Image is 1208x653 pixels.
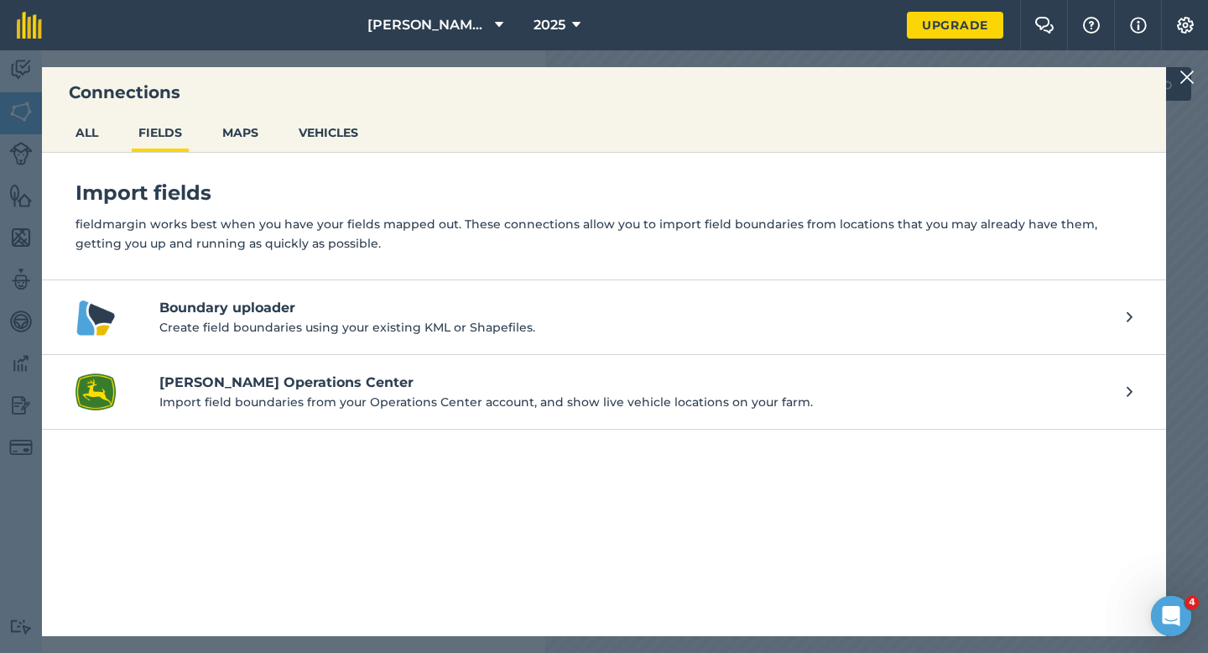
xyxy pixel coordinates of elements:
button: Send us a message [77,417,258,451]
img: A question mark icon [1081,17,1101,34]
img: Profile image for Daisy [19,494,53,527]
p: Create field boundaries using your existing KML or Shapefiles. [159,318,1110,337]
a: Boundary uploader logoBoundary uploaderCreate field boundaries using your existing KML or Shapefi... [42,280,1166,355]
span: News [278,541,310,552]
a: Upgrade [907,12,1003,39]
h4: [PERSON_NAME] Operations Center [159,373,1110,393]
img: Two speech bubbles overlapping with the left bubble in the forefront [1034,17,1054,34]
h4: Boundary uploader [159,298,1110,318]
div: Daisy [60,262,92,279]
iframe: Intercom live chat [1151,596,1191,636]
div: • [DATE] [96,138,143,155]
span: 2025 [534,15,565,35]
img: svg+xml;base64,PHN2ZyB4bWxucz0iaHR0cDovL3d3dy53My5vcmcvMjAwMC9zdmciIHdpZHRoPSIxNyIgaGVpZ2h0PSIxNy... [1130,15,1147,35]
div: [PERSON_NAME] [60,448,157,466]
div: Daisy [60,386,92,404]
div: Daisy [60,138,92,155]
img: Profile image for Daisy [19,245,53,279]
img: Profile image for Daisy [19,59,53,92]
div: Close [294,7,325,37]
div: Daisy [60,200,92,217]
img: Profile image for Daisy [19,183,53,217]
div: • [DATE] [96,262,143,279]
button: MAPS [216,117,265,149]
span: Hi there 👋 If you have any questions about our pricing or which plan is right for you, I’m here t... [60,494,799,508]
button: ALL [69,117,105,149]
button: FIELDS [132,117,189,149]
img: Profile image for Daisy [19,307,53,341]
h4: Import fields [75,180,1132,206]
div: Daisy [60,76,92,93]
span: Help [196,541,223,552]
span: Home [24,541,59,552]
div: • [DATE] [96,200,143,217]
h1: Messages [124,8,215,36]
div: • [DATE] [96,76,143,93]
button: Messages [84,499,168,566]
img: A cog icon [1175,17,1195,34]
div: • [DATE] [160,448,207,466]
span: 4 [1185,596,1199,609]
img: Boundary uploader logo [75,297,116,337]
button: VEHICLES [292,117,365,149]
img: John Deere Operations Center logo [75,372,116,412]
div: • [DATE] [96,324,143,342]
img: svg+xml;base64,PHN2ZyB4bWxucz0iaHR0cDovL3d3dy53My5vcmcvMjAwMC9zdmciIHdpZHRoPSIyMiIgaGVpZ2h0PSIzMC... [1179,67,1195,87]
img: fieldmargin Logo [17,12,42,39]
button: Help [168,499,252,566]
div: • [DATE] [96,386,143,404]
span: Hi there 👋 If you have any questions about our pricing or which plan is right for you, I’m here t... [60,308,799,321]
p: fieldmargin works best when you have your fields mapped out. These connections allow you to impor... [75,215,1132,253]
img: Profile image for Daisy [19,369,53,403]
div: Daisy [60,324,92,342]
span: Messages [93,541,158,552]
p: Import field boundaries from your Operations Center account, and show live vehicle locations on y... [159,393,1110,411]
span: [PERSON_NAME] Farming Partnership [367,15,488,35]
h3: Connections [42,81,1166,104]
a: John Deere Operations Center logo[PERSON_NAME] Operations CenterImport field boundaries from your... [42,355,1166,430]
img: Profile image for Daisy [19,121,53,154]
button: News [252,499,336,566]
img: Profile image for Camilla [19,431,53,465]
